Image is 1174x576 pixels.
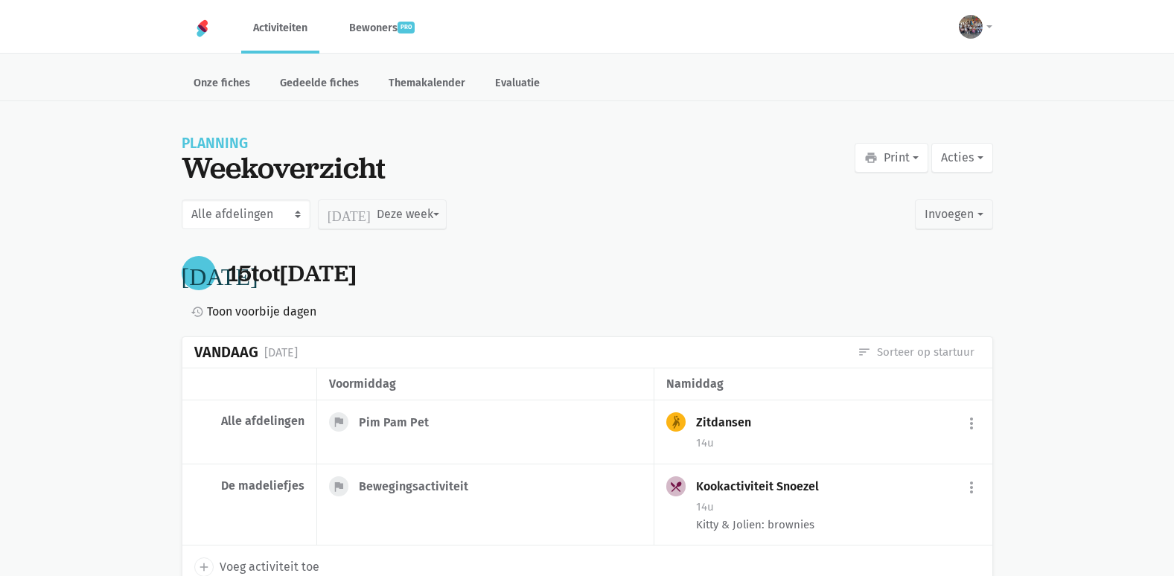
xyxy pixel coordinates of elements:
[228,260,357,287] div: tot
[194,479,304,493] div: De madeliefjes
[931,143,992,173] button: Acties
[197,560,211,574] i: add
[377,68,477,100] a: Themakalender
[696,479,831,494] div: Kookactiviteit Snoezel
[182,68,262,100] a: Onze fiches
[398,22,415,33] span: pro
[191,305,204,319] i: history
[241,3,319,53] a: Activiteiten
[915,199,992,229] button: Invoegen
[268,68,371,100] a: Gedeelde fiches
[696,500,714,513] span: 14u
[332,415,345,429] i: flag
[696,415,763,430] div: Zitdansen
[182,261,258,285] i: [DATE]
[669,415,683,429] i: sports_handball
[194,19,211,37] img: Home
[207,302,316,321] span: Toon voorbije dagen
[280,257,357,289] span: [DATE]
[696,516,980,533] div: Kitty & Jolien: brownies
[264,343,298,362] div: [DATE]
[669,480,683,493] i: local_dining
[666,374,980,394] div: namiddag
[194,414,304,429] div: Alle afdelingen
[858,345,871,359] i: sort
[228,257,252,289] span: 15
[185,302,316,321] a: Toon voorbije dagen
[855,143,928,173] button: Print
[182,137,386,150] div: Planning
[182,150,386,185] div: Weekoverzicht
[332,480,345,493] i: flag
[359,415,441,430] div: Pim Pam Pet
[696,436,714,449] span: 14u
[318,199,447,229] button: Deze week
[858,344,974,360] a: Sorteer op startuur
[359,479,480,494] div: Bewegingsactiviteit
[328,208,371,221] i: [DATE]
[329,374,642,394] div: voormiddag
[483,68,552,100] a: Evaluatie
[337,3,427,53] a: Bewonerspro
[194,344,258,361] div: Vandaag
[864,151,878,164] i: print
